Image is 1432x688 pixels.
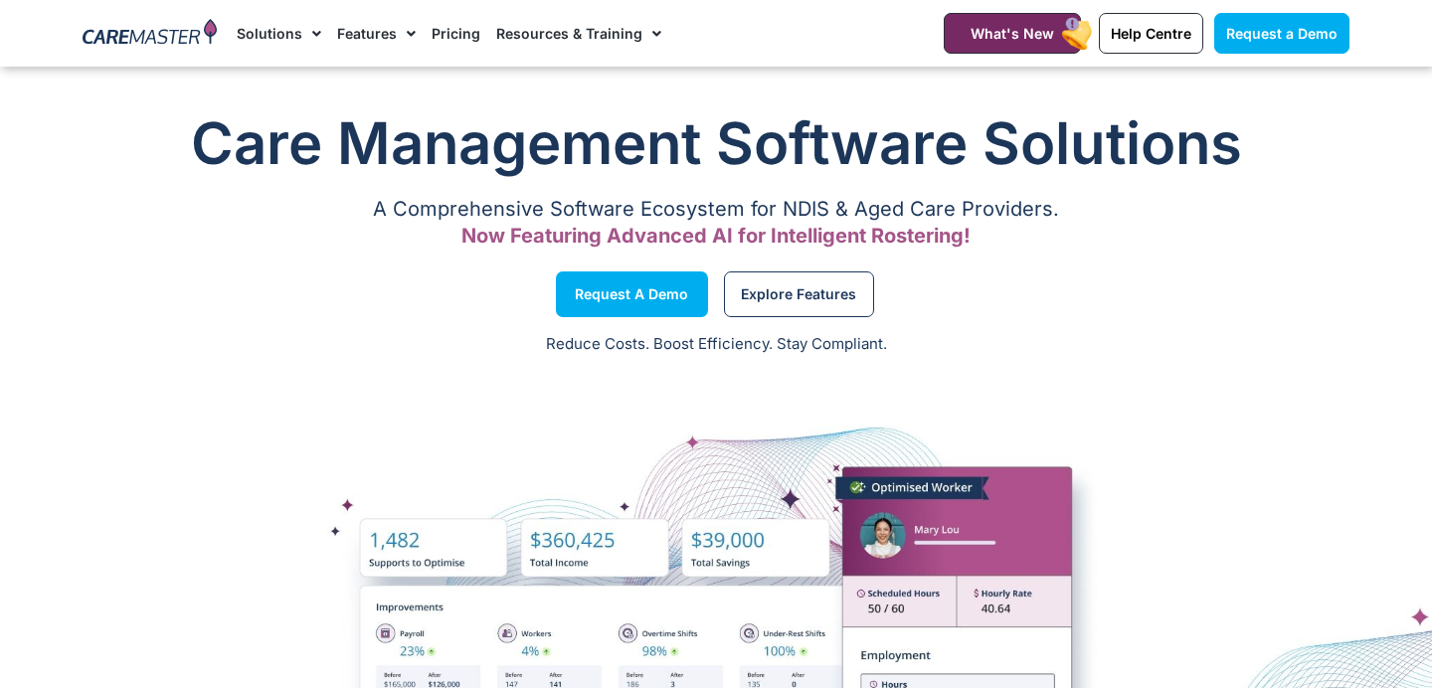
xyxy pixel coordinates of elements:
a: Help Centre [1099,13,1203,54]
span: Explore Features [741,289,856,299]
a: Request a Demo [556,271,708,317]
span: What's New [971,25,1054,42]
span: Help Centre [1111,25,1191,42]
a: Request a Demo [1214,13,1349,54]
a: Explore Features [724,271,874,317]
p: A Comprehensive Software Ecosystem for NDIS & Aged Care Providers. [83,203,1349,216]
span: Request a Demo [1226,25,1338,42]
a: What's New [944,13,1081,54]
span: Request a Demo [575,289,688,299]
p: Reduce Costs. Boost Efficiency. Stay Compliant. [12,333,1420,356]
h1: Care Management Software Solutions [83,103,1349,183]
img: CareMaster Logo [83,19,217,49]
span: Now Featuring Advanced AI for Intelligent Rostering! [461,224,971,248]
